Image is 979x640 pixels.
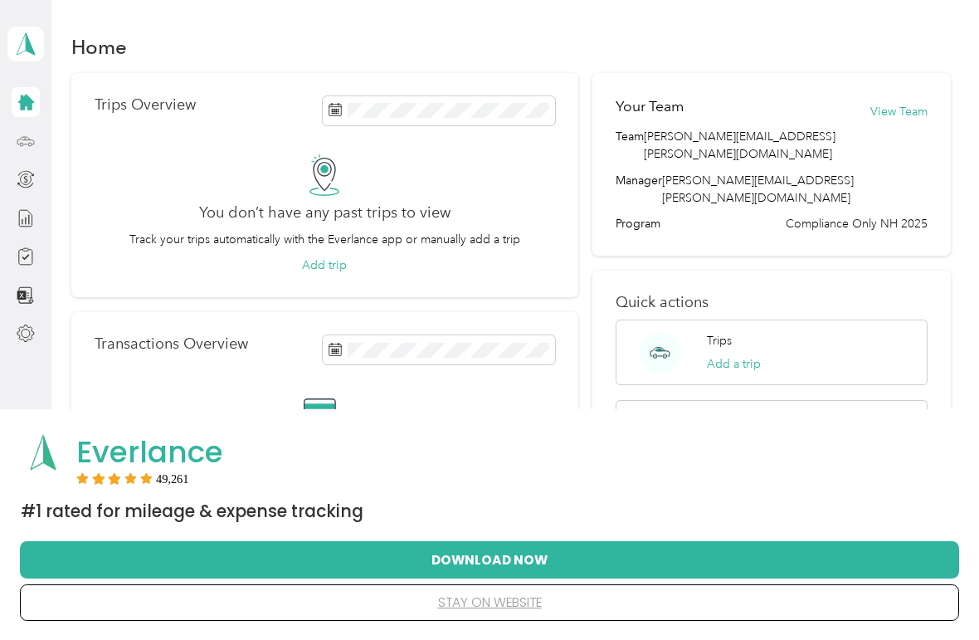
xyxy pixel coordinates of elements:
[129,231,520,248] p: Track your trips automatically with the Everlance app or manually add a trip
[95,335,248,353] p: Transactions Overview
[786,215,928,232] span: Compliance Only NH 2025
[616,172,662,207] span: Manager
[644,128,927,163] span: [PERSON_NAME][EMAIL_ADDRESS][PERSON_NAME][DOMAIN_NAME]
[76,431,223,473] span: Everlance
[707,355,761,373] button: Add a trip
[21,500,363,523] span: #1 Rated for Mileage & Expense Tracking
[616,96,684,117] h2: Your Team
[870,103,928,120] button: View Team
[156,474,189,484] span: User reviews count
[616,128,644,163] span: Team
[71,38,127,56] h1: Home
[616,294,927,311] p: Quick actions
[46,542,933,577] button: Download Now
[95,96,196,114] p: Trips Overview
[662,173,854,205] span: [PERSON_NAME][EMAIL_ADDRESS][PERSON_NAME][DOMAIN_NAME]
[46,585,933,620] button: stay on website
[76,472,189,484] div: Rating:5 stars
[199,204,451,222] h2: You don’t have any past trips to view
[302,256,347,274] button: Add trip
[21,430,66,475] img: App logo
[707,332,732,349] p: Trips
[616,215,660,232] span: Program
